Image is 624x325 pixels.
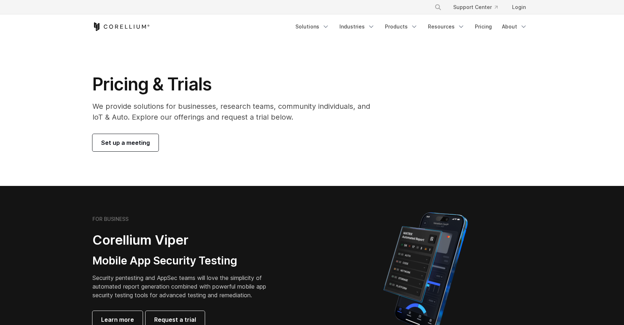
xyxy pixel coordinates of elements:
[92,216,129,222] h6: FOR BUSINESS
[101,315,134,324] span: Learn more
[471,20,496,33] a: Pricing
[154,315,196,324] span: Request a trial
[498,20,532,33] a: About
[101,138,150,147] span: Set up a meeting
[92,74,380,95] h1: Pricing & Trials
[92,101,380,123] p: We provide solutions for businesses, research teams, community individuals, and IoT & Auto. Explo...
[424,20,469,33] a: Resources
[92,254,277,268] h3: Mobile App Security Testing
[92,273,277,299] p: Security pentesting and AppSec teams will love the simplicity of automated report generation comb...
[291,20,334,33] a: Solutions
[335,20,379,33] a: Industries
[506,1,532,14] a: Login
[92,232,277,248] h2: Corellium Viper
[426,1,532,14] div: Navigation Menu
[447,1,503,14] a: Support Center
[432,1,445,14] button: Search
[92,22,150,31] a: Corellium Home
[381,20,422,33] a: Products
[92,134,159,151] a: Set up a meeting
[291,20,532,33] div: Navigation Menu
